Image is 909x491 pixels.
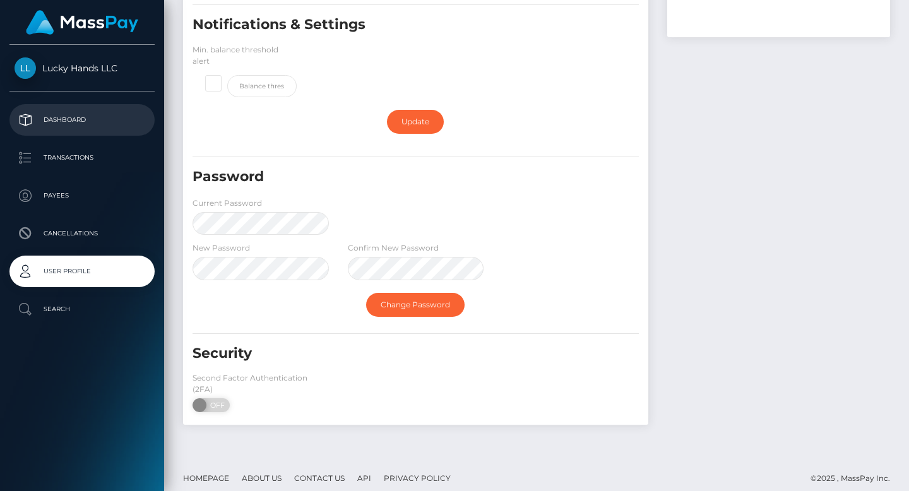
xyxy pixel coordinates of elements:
[9,142,155,174] a: Transactions
[15,300,150,319] p: Search
[199,398,231,412] span: OFF
[193,15,568,35] h5: Notifications & Settings
[193,344,568,364] h5: Security
[193,44,297,67] label: Min. balance threshold alert
[9,104,155,136] a: Dashboard
[289,468,350,488] a: Contact Us
[9,256,155,287] a: User Profile
[15,110,150,129] p: Dashboard
[15,262,150,281] p: User Profile
[9,62,155,74] span: Lucky Hands LLC
[237,468,287,488] a: About Us
[379,468,456,488] a: Privacy Policy
[348,242,439,254] label: Confirm New Password
[193,198,262,209] label: Current Password
[9,218,155,249] a: Cancellations
[15,224,150,243] p: Cancellations
[193,242,250,254] label: New Password
[352,468,376,488] a: API
[387,110,444,134] a: Update
[9,293,155,325] a: Search
[9,180,155,211] a: Payees
[811,471,900,485] div: © 2025 , MassPay Inc.
[193,167,568,187] h5: Password
[26,10,138,35] img: MassPay Logo
[15,148,150,167] p: Transactions
[366,293,465,317] a: Change Password
[15,186,150,205] p: Payees
[193,372,329,395] label: Second Factor Authentication (2FA)
[15,57,36,79] img: Lucky Hands LLC
[178,468,234,488] a: Homepage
